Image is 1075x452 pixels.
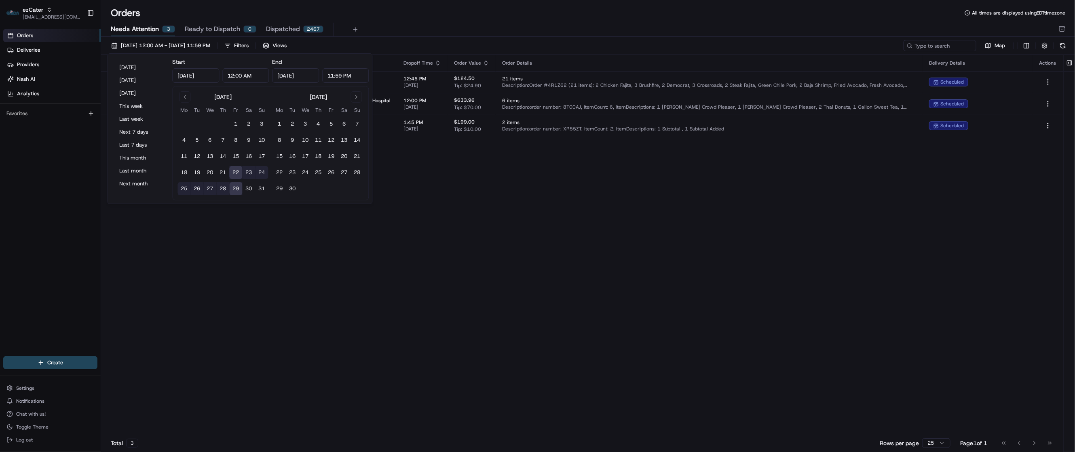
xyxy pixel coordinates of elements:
[338,166,351,179] button: 27
[454,75,475,82] span: $124.50
[230,166,243,179] button: 22
[121,42,210,49] span: [DATE] 12:00 AM - [DATE] 11:59 PM
[230,134,243,147] button: 8
[454,97,475,103] span: $633.96
[116,126,165,138] button: Next 7 days
[23,6,43,14] button: ezCater
[3,58,101,71] a: Providers
[116,114,165,125] button: Last week
[116,165,165,177] button: Last month
[256,150,268,163] button: 17
[116,139,165,151] button: Last 7 days
[3,29,101,42] a: Orders
[904,40,976,51] input: Type to search
[972,10,1065,16] span: All times are displayed using EDT timezone
[8,33,147,46] p: Welcome 👋
[217,106,230,114] th: Thursday
[191,106,204,114] th: Tuesday
[351,166,364,179] button: 28
[502,126,916,132] span: Description: order number: XR55ZT, ItemCount: 2, itemDescriptions: 1 Subtotal , 1 Subtotal Added
[27,86,102,92] div: We're available if you need us!
[502,104,916,110] span: Description: order number: 8T00AJ, ItemCount: 6, itemDescriptions: 1 [PERSON_NAME] Crowd Pleaser,...
[286,166,299,179] button: 23
[217,150,230,163] button: 14
[17,61,39,68] span: Providers
[204,166,217,179] button: 20
[116,101,165,112] button: This week
[17,90,39,97] span: Analytics
[116,178,165,189] button: Next month
[403,126,441,132] span: [DATE]
[243,106,256,114] th: Saturday
[230,150,243,163] button: 15
[243,118,256,130] button: 2
[312,118,325,130] button: 4
[16,385,34,391] span: Settings
[322,68,369,83] input: Time
[191,182,204,195] button: 26
[178,150,191,163] button: 11
[178,134,191,147] button: 4
[23,14,80,20] button: [EMAIL_ADDRESS][DOMAIN_NAME]
[111,24,159,34] span: Needs Attention
[57,137,98,143] a: Powered byPylon
[286,118,299,130] button: 2
[502,82,916,88] span: Description: Order #4R1Z62 (21 items): 2 Chicken Fajita, 3 Brushfire, 2 Democrat, 3 Crossroads, 2...
[325,166,338,179] button: 26
[256,106,268,114] th: Sunday
[299,166,312,179] button: 24
[312,106,325,114] th: Thursday
[76,118,130,126] span: API Documentation
[273,150,286,163] button: 15
[116,75,165,86] button: [DATE]
[162,25,175,33] div: 3
[243,134,256,147] button: 9
[351,118,364,130] button: 7
[21,53,133,61] input: Clear
[47,359,63,366] span: Create
[995,42,1005,49] span: Map
[338,134,351,147] button: 13
[230,118,243,130] button: 1
[940,122,964,129] span: scheduled
[243,182,256,195] button: 30
[1057,40,1069,51] button: Refresh
[929,60,1026,66] div: Delivery Details
[221,40,252,51] button: Filters
[273,166,286,179] button: 22
[111,439,138,448] div: Total
[214,93,232,101] div: [DATE]
[116,152,165,164] button: This month
[17,46,40,54] span: Deliveries
[108,40,214,51] button: [DATE] 12:00 AM - [DATE] 11:59 PM
[502,97,916,104] span: 6 items
[3,395,97,407] button: Notifications
[16,118,62,126] span: Knowledge Base
[191,134,204,147] button: 5
[204,106,217,114] th: Wednesday
[256,182,268,195] button: 31
[454,119,475,125] span: $199.00
[403,82,441,88] span: [DATE]
[454,60,489,66] div: Order Value
[178,106,191,114] th: Monday
[230,106,243,114] th: Friday
[126,439,138,448] div: 3
[273,182,286,195] button: 29
[286,134,299,147] button: 9
[403,60,441,66] div: Dropoff Time
[68,118,75,125] div: 💻
[3,44,101,57] a: Deliveries
[351,91,362,103] button: Go to next month
[3,87,101,100] a: Analytics
[351,134,364,147] button: 14
[338,150,351,163] button: 20
[454,126,481,132] span: Tip: $10.00
[3,408,97,420] button: Chat with us!
[204,182,217,195] button: 27
[17,32,33,39] span: Orders
[8,8,24,25] img: Nash
[273,106,286,114] th: Monday
[273,134,286,147] button: 8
